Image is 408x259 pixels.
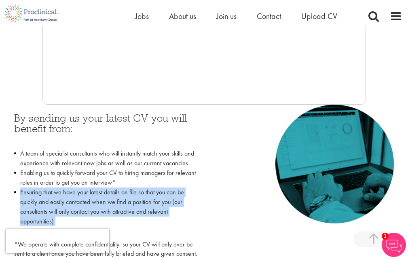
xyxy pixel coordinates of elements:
a: Contact [257,11,281,21]
img: Chatbot [382,233,406,257]
a: Join us [216,11,237,21]
span: 1 [382,233,389,240]
h3: By sending us your latest CV you will benefit from: [14,113,198,145]
li: Ensuring that we have your latest details on file so that you can be quickly and easily contacted... [14,187,198,236]
li: A team of specialist consultants who will instantly match your skills and experience with relevan... [14,149,198,168]
a: Upload CV [301,11,337,21]
li: Enabling us to quickly forward your CV to hiring managers for relevant roles in order to get you ... [14,168,198,187]
iframe: reCAPTCHA [6,229,109,253]
a: Jobs [135,11,149,21]
a: About us [169,11,196,21]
